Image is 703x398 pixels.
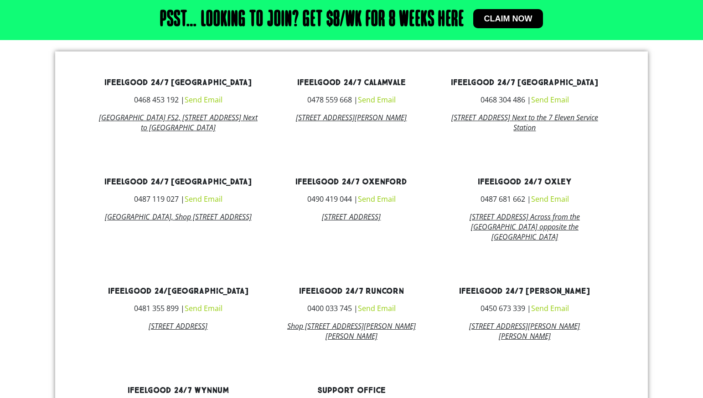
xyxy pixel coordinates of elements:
[149,321,207,331] a: [STREET_ADDRESS]
[531,303,569,313] a: Send Email
[299,286,404,296] a: ifeelgood 24/7 Runcorn
[531,194,569,204] a: Send Email
[473,9,543,28] a: Claim now
[104,177,252,187] a: ifeelgood 24/7 [GEOGRAPHIC_DATA]
[272,96,431,103] h3: 0478 559 668 |
[470,212,580,242] a: [STREET_ADDRESS] Across from the [GEOGRAPHIC_DATA] opposite the [GEOGRAPHIC_DATA]
[185,303,222,313] a: Send Email
[459,286,590,296] a: ifeelgood 24/7 [PERSON_NAME]
[445,96,605,103] h3: 0468 304 486 |
[272,305,431,312] h3: 0400 033 745 |
[297,77,406,88] a: ifeelgood 24/7 Calamvale
[478,177,571,187] a: ifeelgood 24/7 Oxley
[322,212,381,222] a: [STREET_ADDRESS]
[445,305,605,312] h3: 0450 673 339 |
[272,387,431,395] h3: Support Office
[287,321,416,341] a: Shop [STREET_ADDRESS][PERSON_NAME][PERSON_NAME]
[445,195,605,203] h3: 0487 681 662 |
[108,286,248,296] a: ifeelgood 24/[GEOGRAPHIC_DATA]
[160,9,464,31] h2: Psst… Looking to join? Get $8/wk for 8 weeks here
[451,77,598,88] a: ifeelgood 24/7 [GEOGRAPHIC_DATA]
[531,95,569,105] a: Send Email
[105,212,252,222] a: [GEOGRAPHIC_DATA], Shop [STREET_ADDRESS]
[358,194,396,204] a: Send Email
[295,177,407,187] a: ifeelgood 24/7 Oxenford
[185,95,222,105] a: Send Email
[98,305,258,312] h3: 0481 355 899 |
[358,303,396,313] a: Send Email
[98,96,258,103] h3: 0468 453 192 |
[98,195,258,203] h3: 0487 119 027 |
[469,321,580,341] a: [STREET_ADDRESS][PERSON_NAME][PERSON_NAME]
[104,77,252,88] a: ifeelgood 24/7 [GEOGRAPHIC_DATA]
[451,112,598,133] a: [STREET_ADDRESS] Next to the 7 Eleven Service Station
[358,95,396,105] a: Send Email
[272,195,431,203] h3: 0490 419 044 |
[128,385,229,396] a: ifeelgood 24/7 Wynnum
[296,112,407,122] a: [STREET_ADDRESS][PERSON_NAME]
[99,112,258,133] a: [GEOGRAPHIC_DATA] FS2, [STREET_ADDRESS] Next to [GEOGRAPHIC_DATA]
[185,194,222,204] a: Send Email
[484,15,532,23] span: Claim now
